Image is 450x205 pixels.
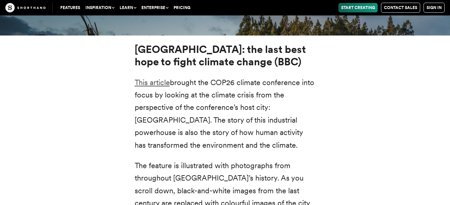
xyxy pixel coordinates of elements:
[424,3,445,13] a: Sign in
[139,3,171,12] button: Enterprise
[381,3,420,13] a: Contact Sales
[135,76,316,151] p: brought the COP26 climate conference into focus by looking at the climate crisis from the perspec...
[171,3,193,12] a: Pricing
[58,3,83,12] a: Features
[338,3,378,12] a: Start Creating
[5,3,46,12] img: The Craft
[83,3,117,12] button: Inspiration
[135,43,306,68] strong: [GEOGRAPHIC_DATA]: the last best hope to fight climate change (BBC)
[117,3,139,12] button: Learn
[135,78,170,87] a: This article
